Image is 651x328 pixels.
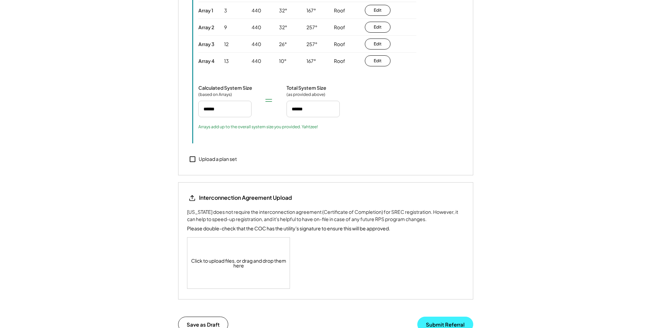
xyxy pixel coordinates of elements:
[198,7,213,13] div: Array 1
[334,7,345,14] div: Roof
[224,58,229,65] div: 13
[365,55,391,66] button: Edit
[334,41,345,48] div: Roof
[224,24,227,31] div: 9
[198,58,214,64] div: Array 4
[287,92,325,97] div: (as provided above)
[252,7,261,14] div: 440
[279,41,287,48] div: 26°
[306,41,317,48] div: 257°
[306,58,316,65] div: 167°
[198,24,214,30] div: Array 2
[187,238,290,288] div: Click to upload files, or drag and drop them here
[279,7,287,14] div: 32°
[199,156,237,163] div: Upload a plan set
[334,58,345,65] div: Roof
[224,41,229,48] div: 12
[334,24,345,31] div: Roof
[287,85,326,91] div: Total System Size
[365,39,391,50] button: Edit
[252,58,261,65] div: 440
[187,208,464,223] div: [US_STATE] does not require the interconnection agreement (Certificate of Completion) for SREC re...
[306,7,316,14] div: 167°
[279,58,287,65] div: 10°
[365,5,391,16] button: Edit
[252,24,261,31] div: 440
[198,85,252,91] div: Calculated System Size
[198,124,318,130] div: Arrays add up to the overall system size you provided. Yahtzee!
[199,194,292,201] div: Interconnection Agreement Upload
[198,41,214,47] div: Array 3
[279,24,287,31] div: 32°
[252,41,261,48] div: 440
[224,7,227,14] div: 3
[365,22,391,33] button: Edit
[198,92,233,97] div: (based on Arrays)
[187,225,390,232] div: Please double-check that the COC has the utility's signature to ensure this will be approved.
[306,24,317,31] div: 257°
